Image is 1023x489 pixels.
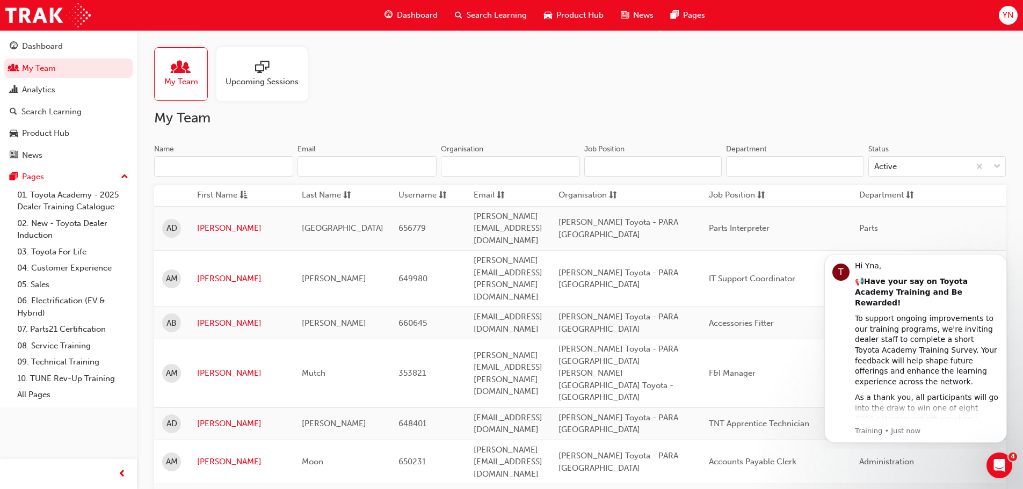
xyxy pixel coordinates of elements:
[10,85,18,95] span: chart-icon
[868,144,889,155] div: Status
[302,274,366,283] span: [PERSON_NAME]
[384,9,393,22] span: guage-icon
[197,273,286,285] a: [PERSON_NAME]
[302,223,383,233] span: [GEOGRAPHIC_DATA]
[398,189,437,202] span: Username
[118,468,126,481] span: prev-icon
[474,351,542,397] span: [PERSON_NAME][EMAIL_ADDRESS][PERSON_NAME][DOMAIN_NAME]
[4,145,133,165] a: News
[859,189,918,202] button: Departmentsorting-icon
[166,273,178,285] span: AM
[1003,9,1013,21] span: YN
[906,189,914,202] span: sorting-icon
[709,368,756,378] span: F&I Manager
[240,189,248,202] span: asc-icon
[709,189,755,202] span: Job Position
[709,274,795,283] span: IT Support Coordinator
[808,244,1023,449] iframe: Intercom notifications message
[302,189,341,202] span: Last Name
[441,156,580,177] input: Organisation
[544,9,552,22] span: car-icon
[4,37,133,56] a: Dashboard
[13,215,133,244] a: 02. New - Toyota Dealer Induction
[5,3,91,27] a: Trak
[4,167,133,187] button: Pages
[474,189,495,202] span: Email
[10,64,18,74] span: people-icon
[154,156,293,177] input: Name
[558,217,678,239] span: [PERSON_NAME] Toyota - PARA [GEOGRAPHIC_DATA]
[4,102,133,122] a: Search Learning
[671,9,679,22] span: pages-icon
[398,223,426,233] span: 656779
[343,189,351,202] span: sorting-icon
[398,274,427,283] span: 649980
[398,189,458,202] button: Usernamesorting-icon
[164,76,198,88] span: My Team
[121,170,128,184] span: up-icon
[556,9,604,21] span: Product Hub
[22,149,42,162] div: News
[535,4,612,26] a: car-iconProduct Hub
[13,244,133,260] a: 03. Toyota For Life
[216,47,316,101] a: Upcoming Sessions
[13,260,133,276] a: 04. Customer Experience
[474,312,542,334] span: [EMAIL_ADDRESS][DOMAIN_NAME]
[22,171,44,183] div: Pages
[621,9,629,22] span: news-icon
[726,156,864,177] input: Department
[398,419,426,428] span: 648401
[986,452,1012,478] iframe: Intercom live chat
[174,61,188,76] span: people-icon
[455,9,462,22] span: search-icon
[197,367,286,379] a: [PERSON_NAME]
[302,189,361,202] button: Last Namesorting-icon
[397,9,438,21] span: Dashboard
[584,144,625,155] div: Job Position
[10,172,18,182] span: pages-icon
[439,189,447,202] span: sorting-icon
[558,189,607,202] span: Organisation
[154,47,216,101] a: My Team
[709,318,774,328] span: Accessories Fitter
[10,129,18,138] span: car-icon
[10,107,17,117] span: search-icon
[497,189,505,202] span: sorting-icon
[474,189,533,202] button: Emailsorting-icon
[709,223,770,233] span: Parts Interpreter
[558,413,678,435] span: [PERSON_NAME] Toyota - PARA [GEOGRAPHIC_DATA]
[558,189,618,202] button: Organisationsorting-icon
[21,106,82,118] div: Search Learning
[446,4,535,26] a: search-iconSearch Learning
[609,189,617,202] span: sorting-icon
[298,156,437,177] input: Email
[10,42,18,52] span: guage-icon
[662,4,714,26] a: pages-iconPages
[226,76,299,88] span: Upcoming Sessions
[13,293,133,321] a: 06. Electrification (EV & Hybrid)
[197,189,237,202] span: First Name
[633,9,654,21] span: News
[757,189,765,202] span: sorting-icon
[197,189,256,202] button: First Nameasc-icon
[22,127,69,140] div: Product Hub
[398,318,427,328] span: 660645
[302,318,366,328] span: [PERSON_NAME]
[558,312,678,334] span: [PERSON_NAME] Toyota - PARA [GEOGRAPHIC_DATA]
[612,4,662,26] a: news-iconNews
[441,144,483,155] div: Organisation
[13,370,133,387] a: 10. TUNE Rev-Up Training
[683,9,705,21] span: Pages
[4,34,133,167] button: DashboardMy TeamAnalyticsSearch LearningProduct HubNews
[558,268,678,290] span: [PERSON_NAME] Toyota - PARA [GEOGRAPHIC_DATA]
[166,456,178,468] span: AM
[197,222,286,235] a: [PERSON_NAME]
[13,338,133,354] a: 08. Service Training
[4,123,133,143] a: Product Hub
[474,413,542,435] span: [EMAIL_ADDRESS][DOMAIN_NAME]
